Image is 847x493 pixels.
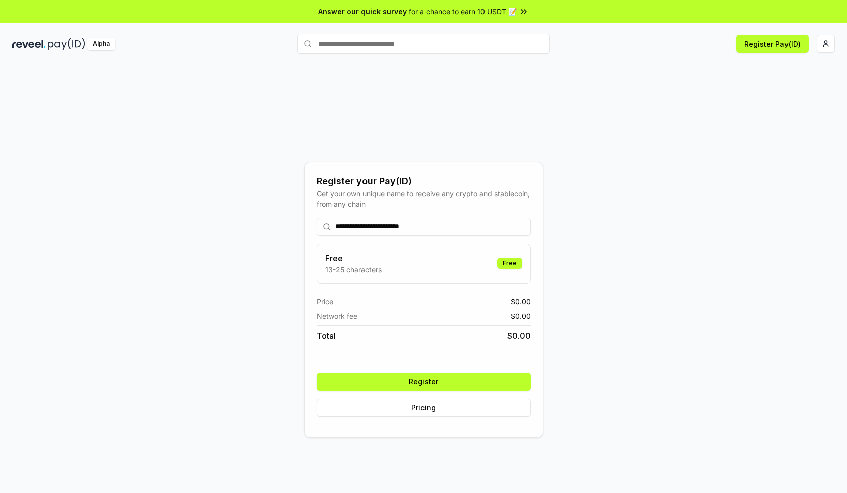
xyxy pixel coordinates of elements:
h3: Free [325,252,382,264]
span: $ 0.00 [511,296,531,307]
button: Register Pay(ID) [736,35,809,53]
img: reveel_dark [12,38,46,50]
div: Register your Pay(ID) [317,174,531,188]
span: Network fee [317,311,357,321]
span: $ 0.00 [511,311,531,321]
p: 13-25 characters [325,264,382,275]
span: Price [317,296,333,307]
span: $ 0.00 [507,330,531,342]
span: Answer our quick survey [318,6,407,17]
span: Total [317,330,336,342]
div: Free [497,258,522,269]
button: Register [317,373,531,391]
div: Alpha [87,38,115,50]
span: for a chance to earn 10 USDT 📝 [409,6,517,17]
div: Get your own unique name to receive any crypto and stablecoin, from any chain [317,188,531,209]
button: Pricing [317,399,531,417]
img: pay_id [48,38,85,50]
